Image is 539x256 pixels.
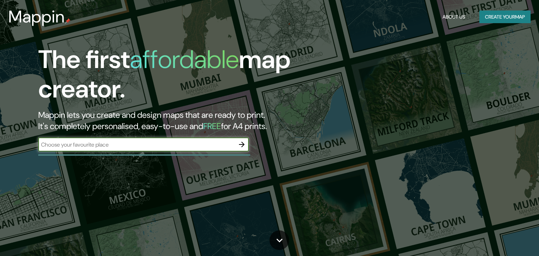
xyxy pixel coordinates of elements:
[479,11,531,23] button: Create yourmap
[203,121,221,132] h5: FREE
[65,18,71,24] img: mappin-pin
[38,109,308,132] h2: Mappin lets you create and design maps that are ready to print. It's completely personalised, eas...
[440,11,468,23] button: About Us
[38,45,308,109] h1: The first map creator.
[130,43,239,76] h1: affordable
[38,141,235,149] input: Choose your favourite place
[8,7,65,27] h3: Mappin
